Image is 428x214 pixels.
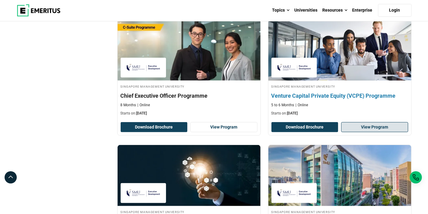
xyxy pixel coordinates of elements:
img: Singapore Management University [274,186,314,200]
span: [DATE] [136,111,147,115]
img: Venture Capital Private Equity (VCPE) Programme | Online Finance Course [261,16,418,84]
img: Product Management Programme | Online Product Design and Innovation Course [118,145,260,206]
a: Finance Course by Singapore Management University - December 22, 2025 Singapore Management Univer... [268,20,411,119]
p: Online [296,103,308,108]
span: [DATE] [287,111,298,115]
h4: Singapore Management University [121,84,257,89]
p: Online [138,103,150,108]
a: View Program [190,122,257,132]
img: Singapore Management University [274,61,314,74]
img: Digital Transformation with AI for Leaders | Online Digital Course [268,145,411,206]
h4: Venture Capital Private Equity (VCPE) Programme [271,92,408,100]
a: View Program [341,122,408,132]
p: 5 to 6 Months [271,103,294,108]
a: Login [378,4,412,17]
button: Download Brochure [271,122,338,132]
a: Leadership Course by Singapore Management University - December 22, 2025 Singapore Management Uni... [118,20,260,119]
p: Starts on: [121,111,257,116]
button: Download Brochure [121,122,188,132]
h4: Chief Executive Officer Programme [121,92,257,100]
p: 8 Months [121,103,136,108]
h4: Singapore Management University [271,84,408,89]
img: Singapore Management University [124,186,163,200]
img: Singapore Management University [124,61,163,74]
img: Chief Executive Officer Programme | Online Leadership Course [118,20,260,81]
p: Starts on: [271,111,408,116]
